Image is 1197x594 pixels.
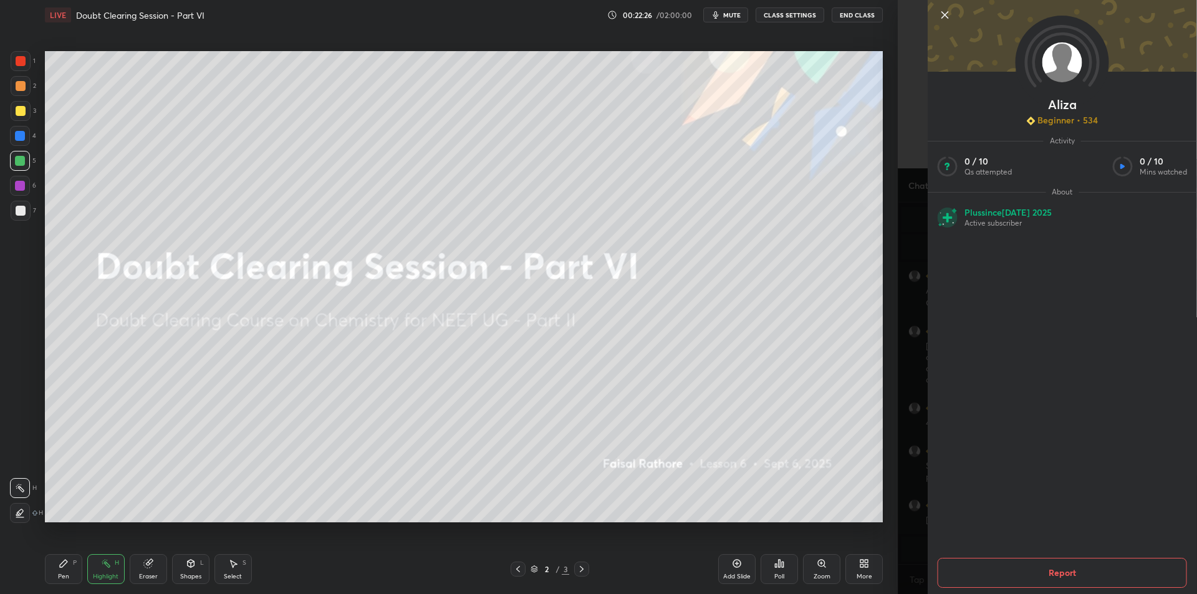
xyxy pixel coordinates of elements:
[1046,187,1079,197] span: About
[11,201,36,221] div: 7
[45,7,71,22] div: LIVE
[243,560,246,566] div: S
[1042,42,1082,82] img: default.png
[1140,156,1187,167] p: 0 / 10
[10,176,36,196] div: 6
[93,573,118,580] div: Highlight
[857,573,872,580] div: More
[76,9,204,21] h4: Doubt Clearing Session - Part VI
[756,7,824,22] button: CLASS SETTINGS
[39,510,43,516] p: H
[832,7,883,22] button: End Class
[938,558,1187,588] button: Report
[1037,115,1098,126] p: Beginner • 534
[774,573,784,580] div: Poll
[814,573,830,580] div: Zoom
[562,563,569,575] div: 3
[180,573,201,580] div: Shapes
[73,560,77,566] div: P
[703,7,748,22] button: mute
[32,485,37,491] p: H
[723,573,751,580] div: Add Slide
[58,573,69,580] div: Pen
[1048,100,1077,110] p: Aliza
[11,76,36,96] div: 2
[11,51,36,71] div: 1
[541,565,553,573] div: 2
[1140,167,1187,177] p: Mins watched
[139,573,158,580] div: Eraser
[200,560,204,566] div: L
[11,101,36,121] div: 3
[964,156,1012,167] p: 0 / 10
[1026,117,1035,125] img: Learner_Badge_beginner_1_8b307cf2a0.svg
[115,560,119,566] div: H
[10,126,36,146] div: 4
[224,573,242,580] div: Select
[1044,136,1081,146] span: Activity
[964,218,1052,228] p: Active subscriber
[32,510,37,515] img: shiftIcon.72a6c929.svg
[10,151,36,171] div: 5
[555,565,559,573] div: /
[964,207,1052,218] p: Plus since [DATE] 2025
[964,167,1012,177] p: Qs attempted
[723,11,741,19] span: mute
